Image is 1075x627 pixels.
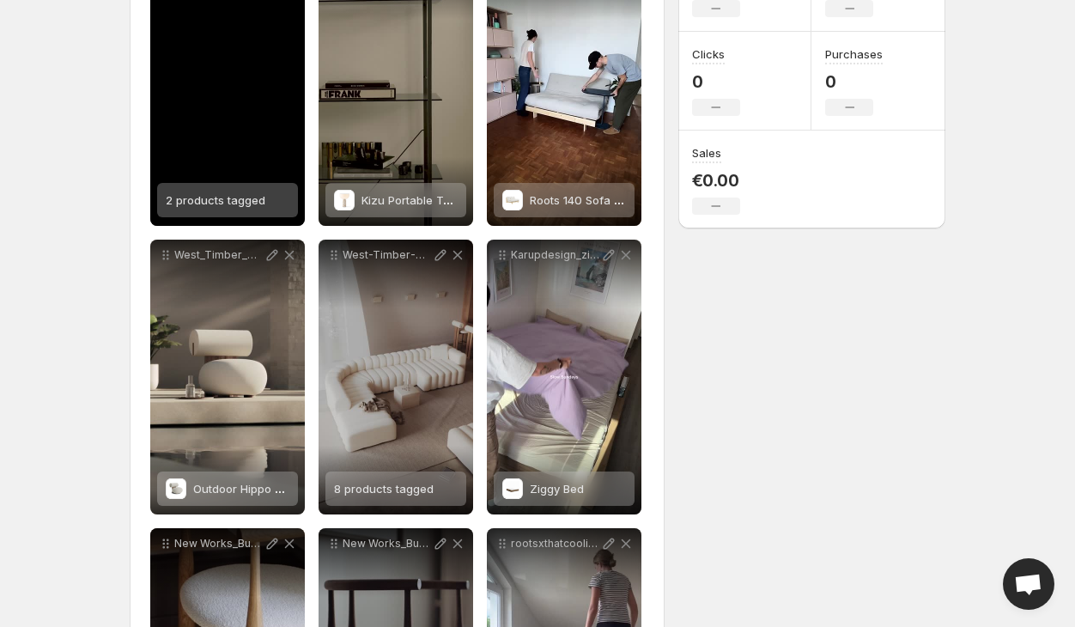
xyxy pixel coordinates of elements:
[825,71,883,92] p: 0
[343,248,432,262] p: West-Timber-Court-NORR11-Studio-Lounge-Animation-2-Reel_1
[487,240,641,514] div: Karupdesign_ziggy_video_1Ziggy BedZiggy Bed
[343,537,432,551] p: New Works_Bukowski Chair_ Walnut_VERTICAL
[1003,558,1054,610] a: Open chat
[319,240,473,514] div: West-Timber-Court-NORR11-Studio-Lounge-Animation-2-Reel_18 products tagged
[174,248,264,262] p: West_Timber_Court-NORR11-Outdoor-Story-2
[511,537,600,551] p: rootsxthatcooliving3
[150,240,305,514] div: West_Timber_Court-NORR11-Outdoor-Story-2Outdoor Hippo Lounge ChairOutdoor Hippo Lounge Chair
[361,193,499,207] span: Kizu Portable Table Lamp
[193,482,348,496] span: Outdoor Hippo Lounge Chair
[511,248,600,262] p: Karupdesign_ziggy_video_1
[530,193,635,207] span: Roots 140 Sofa Bed
[692,46,725,63] h3: Clicks
[692,71,740,92] p: 0
[530,482,584,496] span: Ziggy Bed
[174,537,264,551] p: New Works_Bukowski Chair_Oak_VERTICAL
[825,46,883,63] h3: Purchases
[166,193,265,207] span: 2 products tagged
[334,482,434,496] span: 8 products tagged
[692,144,721,161] h3: Sales
[692,170,740,191] p: €0.00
